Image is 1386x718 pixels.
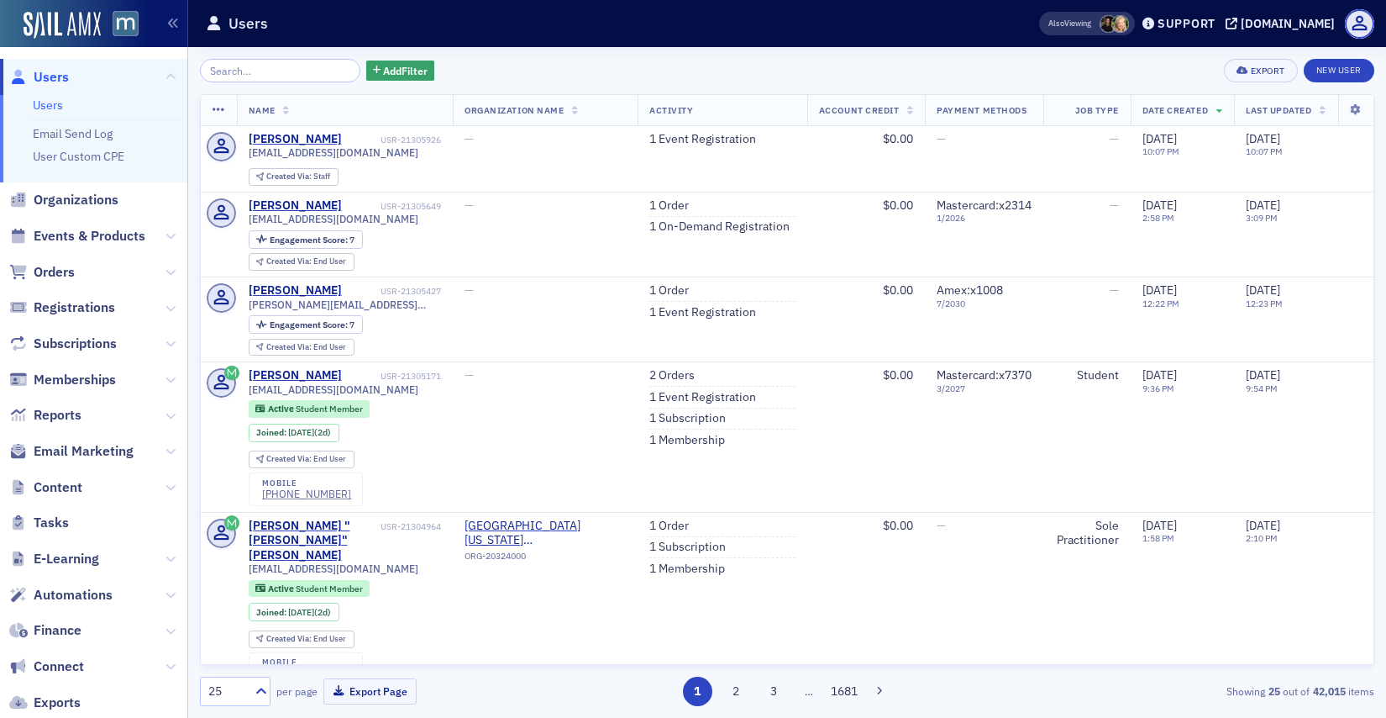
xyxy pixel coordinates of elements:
[262,488,351,500] div: [PHONE_NUMBER]
[1251,66,1285,76] div: Export
[1246,532,1278,544] time: 2:10 PM
[249,424,339,442] div: Joined: 2025-09-13 00:00:00
[34,586,113,604] span: Automations
[1100,15,1117,33] span: Lauren McDonough
[9,371,116,389] a: Memberships
[249,283,342,298] a: [PERSON_NAME]
[9,657,84,676] a: Connect
[649,519,689,534] a: 1 Order
[683,677,712,706] button: 1
[1048,18,1091,29] span: Viewing
[24,12,101,39] img: SailAMX
[9,514,69,532] a: Tasks
[649,104,693,116] span: Activity
[34,298,115,317] span: Registrations
[249,383,418,396] span: [EMAIL_ADDRESS][DOMAIN_NAME]
[256,607,288,618] span: Joined :
[9,621,81,640] a: Finance
[649,390,756,405] a: 1 Event Registration
[649,368,695,383] a: 2 Orders
[1142,532,1174,544] time: 1:58 PM
[249,368,342,383] div: [PERSON_NAME]
[937,298,1032,309] span: 7 / 2030
[266,257,346,267] div: End User
[249,562,418,575] span: [EMAIL_ADDRESS][DOMAIN_NAME]
[937,198,1032,213] span: Mastercard : x2314
[34,68,69,87] span: Users
[249,519,378,563] div: [PERSON_NAME] "[PERSON_NAME]" [PERSON_NAME]
[249,168,339,186] div: Created Via: Staff
[249,400,370,417] div: Active: Active: Student Member
[34,191,118,209] span: Organizations
[266,341,313,352] span: Created Via :
[249,315,363,334] div: Engagement Score: 7
[256,427,288,438] span: Joined :
[266,635,346,644] div: End User
[276,684,318,699] label: per page
[208,683,245,700] div: 25
[288,606,314,618] span: [DATE]
[937,518,946,533] span: —
[1142,212,1174,224] time: 2:58 PM
[249,132,342,147] a: [PERSON_NAME]
[1246,131,1280,146] span: [DATE]
[937,131,946,146] span: —
[649,540,726,555] a: 1 Subscription
[465,131,474,146] span: —
[381,521,441,532] div: USR-21304964
[1142,518,1177,533] span: [DATE]
[249,213,418,225] span: [EMAIL_ADDRESS][DOMAIN_NAME]
[465,198,474,213] span: —
[649,411,726,426] a: 1 Subscription
[1142,383,1174,394] time: 9:36 PM
[465,282,474,298] span: —
[649,198,689,214] a: 1 Order
[249,198,342,214] a: [PERSON_NAME]
[34,621,81,640] span: Finance
[465,519,626,548] span: University of Maryland Global Campus (Adelphi, MD)
[9,406,81,425] a: Reports
[9,191,118,209] a: Organizations
[266,171,313,182] span: Created Via :
[1265,684,1283,699] strong: 25
[1310,684,1348,699] strong: 42,015
[9,694,81,712] a: Exports
[34,442,134,461] span: Email Marketing
[266,633,313,644] span: Created Via :
[937,213,1032,224] span: 1 / 2026
[883,518,913,533] span: $0.00
[249,104,276,116] span: Name
[249,451,354,468] div: Created Via: End User
[995,684,1374,699] div: Showing out of items
[249,603,339,621] div: Joined: 2025-09-13 00:00:00
[1246,198,1280,213] span: [DATE]
[1246,212,1278,224] time: 3:09 PM
[883,131,913,146] span: $0.00
[759,677,789,706] button: 3
[296,403,363,414] span: Student Member
[721,677,750,706] button: 2
[249,631,354,648] div: Created Via: End User
[1246,518,1280,533] span: [DATE]
[288,426,314,438] span: [DATE]
[249,253,354,271] div: Created Via: End User
[1142,104,1208,116] span: Date Created
[268,583,296,594] span: Active
[883,198,913,213] span: $0.00
[268,403,296,414] span: Active
[1304,59,1374,82] a: New User
[937,383,1032,394] span: 3 / 2027
[649,219,790,235] a: 1 On-Demand Registration
[249,230,363,249] div: Engagement Score: 7
[937,104,1026,116] span: Payment Methods
[1224,59,1297,82] button: Export
[1142,367,1177,383] span: [DATE]
[262,657,351,668] div: mobile
[1055,368,1118,383] div: Student
[34,227,145,245] span: Events & Products
[266,172,330,182] div: Staff
[9,550,99,568] a: E-Learning
[937,367,1032,383] span: Mastercard : x7370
